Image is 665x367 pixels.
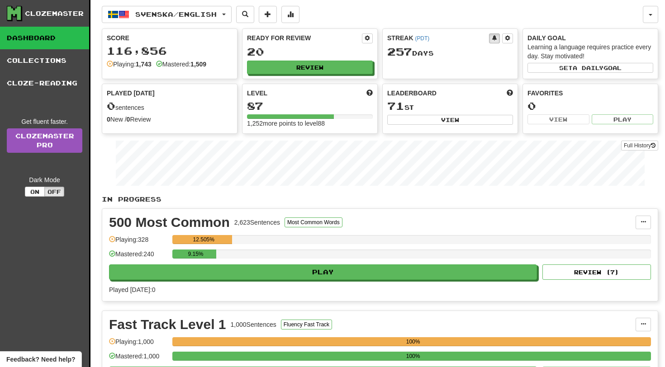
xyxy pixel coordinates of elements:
div: 100% [175,337,651,346]
strong: 0 [107,116,110,123]
div: Playing: 328 [109,235,168,250]
div: 12.505% [175,235,232,244]
button: On [25,187,45,197]
div: Favorites [527,89,653,98]
button: Review [247,61,373,74]
span: Played [DATE]: 0 [109,286,155,293]
span: This week in points, UTC [507,89,513,98]
div: Playing: 1,000 [109,337,168,352]
div: Clozemaster [25,9,84,18]
span: a daily [573,65,603,71]
button: Most Common Words [285,217,342,227]
div: Fast Track Level 1 [109,318,226,331]
div: 1,252 more points to level 88 [247,119,373,128]
div: Score [107,33,233,42]
div: Streak [387,33,489,42]
div: st [387,100,513,112]
span: 257 [387,45,412,58]
div: New / Review [107,115,233,124]
div: 1,000 Sentences [231,320,276,329]
div: Day s [387,46,513,58]
span: Level [247,89,267,98]
button: Play [109,264,537,280]
div: sentences [107,100,233,112]
button: More stats [281,6,299,23]
div: 2,623 Sentences [234,218,280,227]
span: Leaderboard [387,89,437,98]
div: 116,856 [107,45,233,56]
a: ClozemasterPro [7,128,82,153]
div: 87 [247,100,373,112]
button: Fluency Fast Track [281,320,332,329]
button: Seta dailygoal [527,63,653,73]
div: 20 [247,46,373,57]
div: Playing: [107,60,152,69]
div: Daily Goal [527,33,653,42]
button: View [527,114,589,124]
span: 0 [107,99,115,112]
span: Svenska / English [135,10,217,18]
a: (PDT) [415,35,429,42]
span: Open feedback widget [6,355,75,364]
span: Score more points to level up [366,89,373,98]
div: Mastered: [156,60,206,69]
strong: 1,509 [190,61,206,68]
button: Off [44,187,64,197]
span: Played [DATE] [107,89,155,98]
div: Mastered: 1,000 [109,352,168,367]
div: 0 [527,100,653,112]
button: Svenska/English [102,6,232,23]
div: Learning a language requires practice every day. Stay motivated! [527,42,653,61]
div: Ready for Review [247,33,362,42]
div: 500 Most Common [109,216,230,229]
div: Dark Mode [7,175,82,184]
button: View [387,115,513,125]
div: Mastered: 240 [109,249,168,264]
div: Get fluent faster. [7,117,82,126]
strong: 0 [127,116,130,123]
p: In Progress [102,195,658,204]
button: Search sentences [236,6,254,23]
strong: 1,743 [136,61,152,68]
button: Review (7) [542,264,651,280]
button: Play [592,114,654,124]
button: Full History [621,141,658,151]
div: 9.15% [175,249,216,259]
button: Add sentence to collection [259,6,277,23]
div: 100% [175,352,651,361]
span: 71 [387,99,404,112]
